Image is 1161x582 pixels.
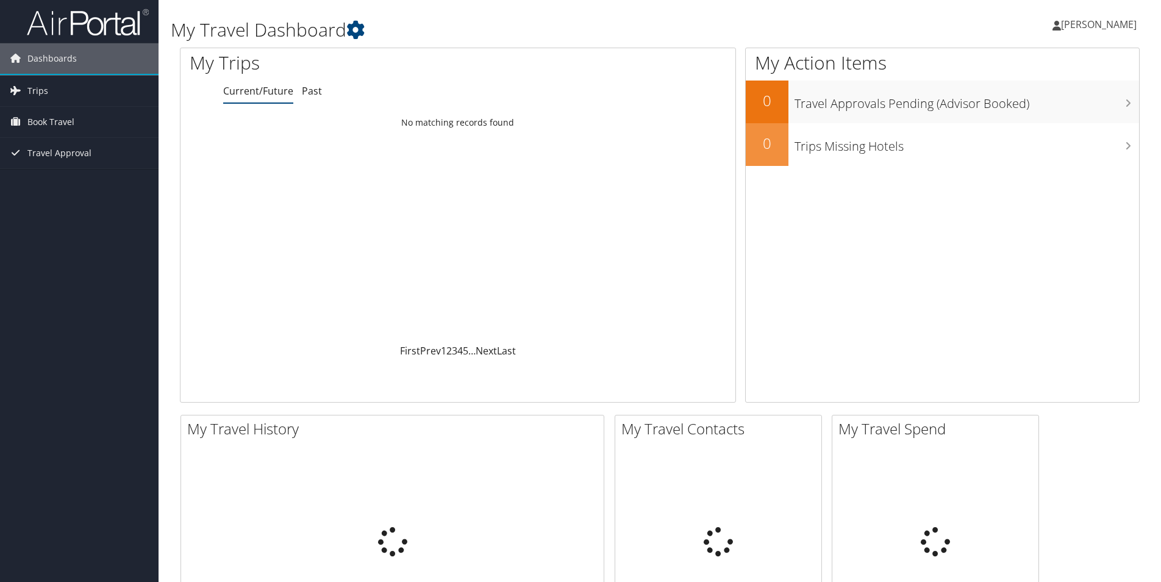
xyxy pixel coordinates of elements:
[746,81,1139,123] a: 0Travel Approvals Pending (Advisor Booked)
[621,419,821,439] h2: My Travel Contacts
[420,344,441,357] a: Prev
[187,419,604,439] h2: My Travel History
[27,8,149,37] img: airportal-logo.png
[746,90,788,111] h2: 0
[463,344,468,357] a: 5
[476,344,497,357] a: Next
[452,344,457,357] a: 3
[180,112,735,134] td: No matching records found
[27,107,74,137] span: Book Travel
[302,84,322,98] a: Past
[446,344,452,357] a: 2
[795,132,1139,155] h3: Trips Missing Hotels
[746,123,1139,166] a: 0Trips Missing Hotels
[838,419,1038,439] h2: My Travel Spend
[746,133,788,154] h2: 0
[27,76,48,106] span: Trips
[223,84,293,98] a: Current/Future
[457,344,463,357] a: 4
[746,50,1139,76] h1: My Action Items
[795,89,1139,112] h3: Travel Approvals Pending (Advisor Booked)
[1052,6,1149,43] a: [PERSON_NAME]
[468,344,476,357] span: …
[441,344,446,357] a: 1
[1061,18,1137,31] span: [PERSON_NAME]
[400,344,420,357] a: First
[27,138,91,168] span: Travel Approval
[190,50,495,76] h1: My Trips
[171,17,823,43] h1: My Travel Dashboard
[27,43,77,74] span: Dashboards
[497,344,516,357] a: Last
